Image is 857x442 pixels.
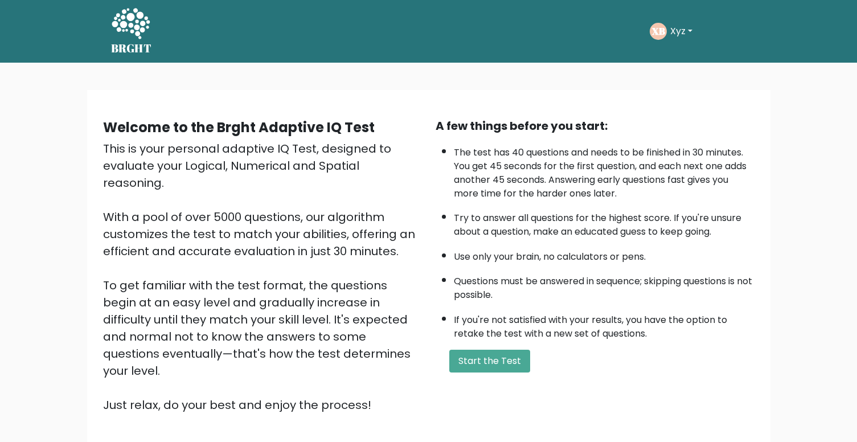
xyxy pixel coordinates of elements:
li: Questions must be answered in sequence; skipping questions is not possible. [454,269,755,302]
div: A few things before you start: [436,117,755,134]
li: Try to answer all questions for the highest score. If you're unsure about a question, make an edu... [454,206,755,239]
div: This is your personal adaptive IQ Test, designed to evaluate your Logical, Numerical and Spatial ... [103,140,422,414]
li: If you're not satisfied with your results, you have the option to retake the test with a new set ... [454,308,755,341]
li: Use only your brain, no calculators or pens. [454,244,755,264]
button: Start the Test [449,350,530,373]
a: BRGHT [111,5,152,58]
button: Xyz [667,24,696,39]
text: XB [651,24,665,38]
b: Welcome to the Brght Adaptive IQ Test [103,118,375,137]
li: The test has 40 questions and needs to be finished in 30 minutes. You get 45 seconds for the firs... [454,140,755,200]
h5: BRGHT [111,42,152,55]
